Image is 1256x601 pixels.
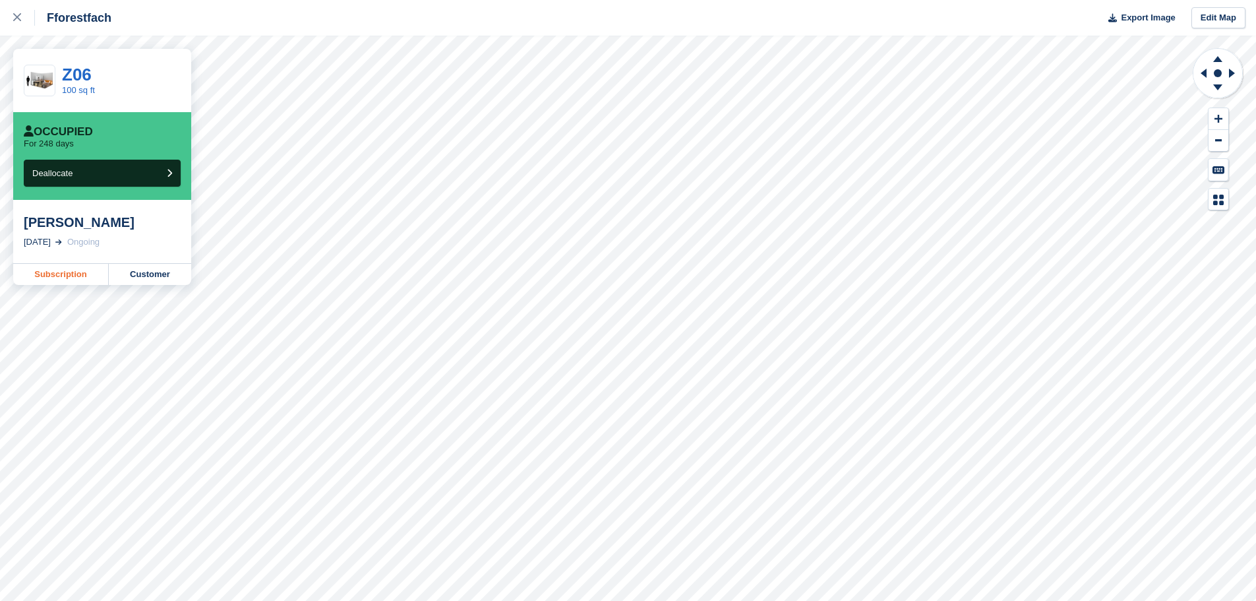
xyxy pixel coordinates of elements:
[32,168,73,178] span: Deallocate
[62,65,92,84] a: Z06
[13,264,109,285] a: Subscription
[24,69,55,92] img: 100-sqft-unit.jpg
[109,264,191,285] a: Customer
[1209,159,1228,181] button: Keyboard Shortcuts
[1100,7,1176,29] button: Export Image
[35,10,111,26] div: Fforestfach
[24,160,181,187] button: Deallocate
[55,239,62,245] img: arrow-right-light-icn-cde0832a797a2874e46488d9cf13f60e5c3a73dbe684e267c42b8395dfbc2abf.svg
[24,236,51,249] div: [DATE]
[67,236,100,249] div: Ongoing
[24,139,74,149] p: For 248 days
[24,214,181,230] div: [PERSON_NAME]
[1209,130,1228,152] button: Zoom Out
[1209,189,1228,210] button: Map Legend
[1209,108,1228,130] button: Zoom In
[1191,7,1245,29] a: Edit Map
[24,125,93,139] div: Occupied
[62,85,95,95] a: 100 sq ft
[1121,11,1175,24] span: Export Image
